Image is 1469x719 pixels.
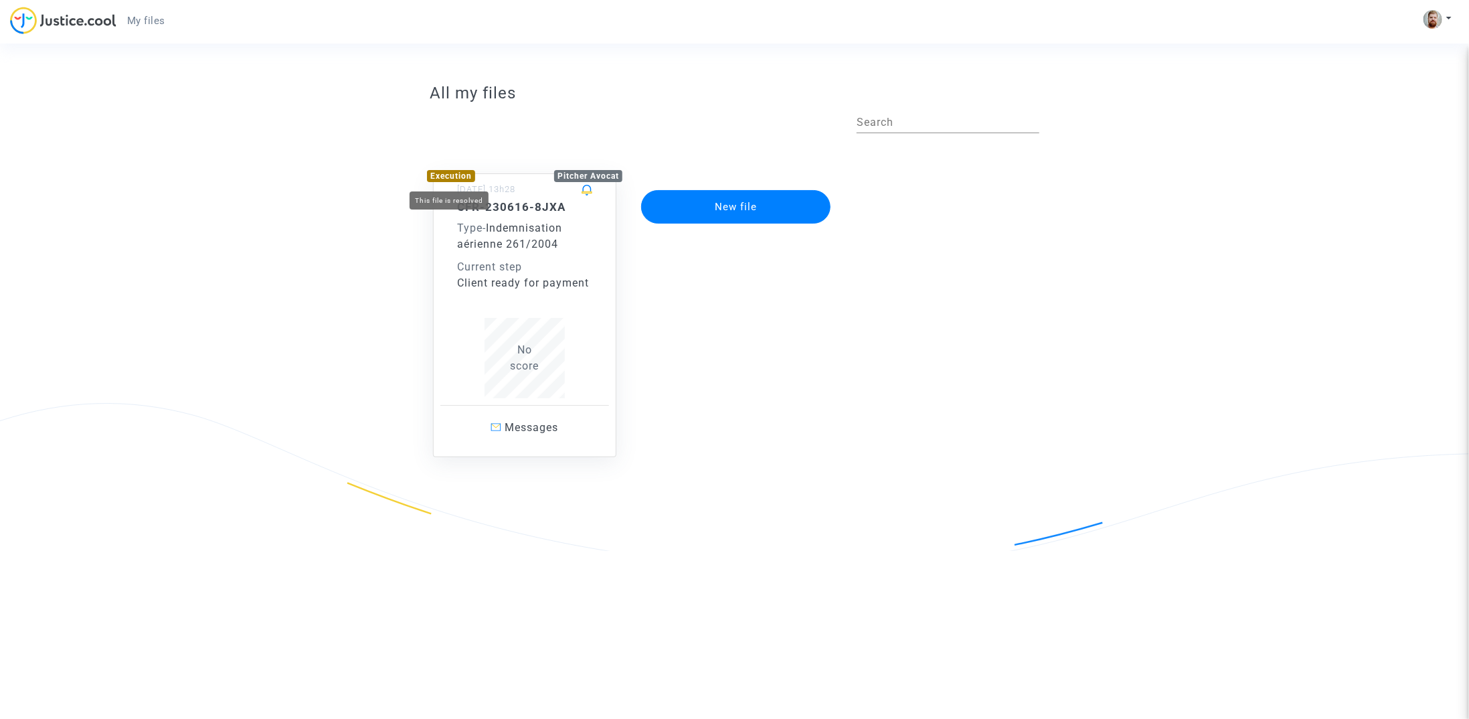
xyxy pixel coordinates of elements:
a: My files [116,11,176,31]
div: Pitcher Avocat [554,170,622,182]
small: [DATE] 13h28 [457,184,515,194]
span: My files [127,15,165,27]
button: New file [641,190,831,224]
span: Messages [505,421,558,434]
div: Execution [427,170,475,182]
a: New file [640,181,833,194]
img: jc-logo.svg [10,7,116,34]
a: ExecutionPitcher Avocat[DATE] 13h28CFR-230616-8JXAType-Indemnisation aérienne 261/2004Current ste... [420,147,630,457]
div: Client ready for payment [457,275,592,291]
img: AAcHTtdRut9Q_F0Cbzhc1N5NkuGFyLGOdv6JVpELqudB57o=s96-c [1423,10,1442,29]
span: - [457,222,486,234]
h5: CFR-230616-8JXA [457,200,592,214]
span: Indemnisation aérienne 261/2004 [457,222,562,250]
span: Type [457,222,483,234]
span: No score [510,343,539,372]
div: Current step [457,259,592,275]
a: Messages [440,405,609,450]
h3: All my files [430,84,1039,103]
